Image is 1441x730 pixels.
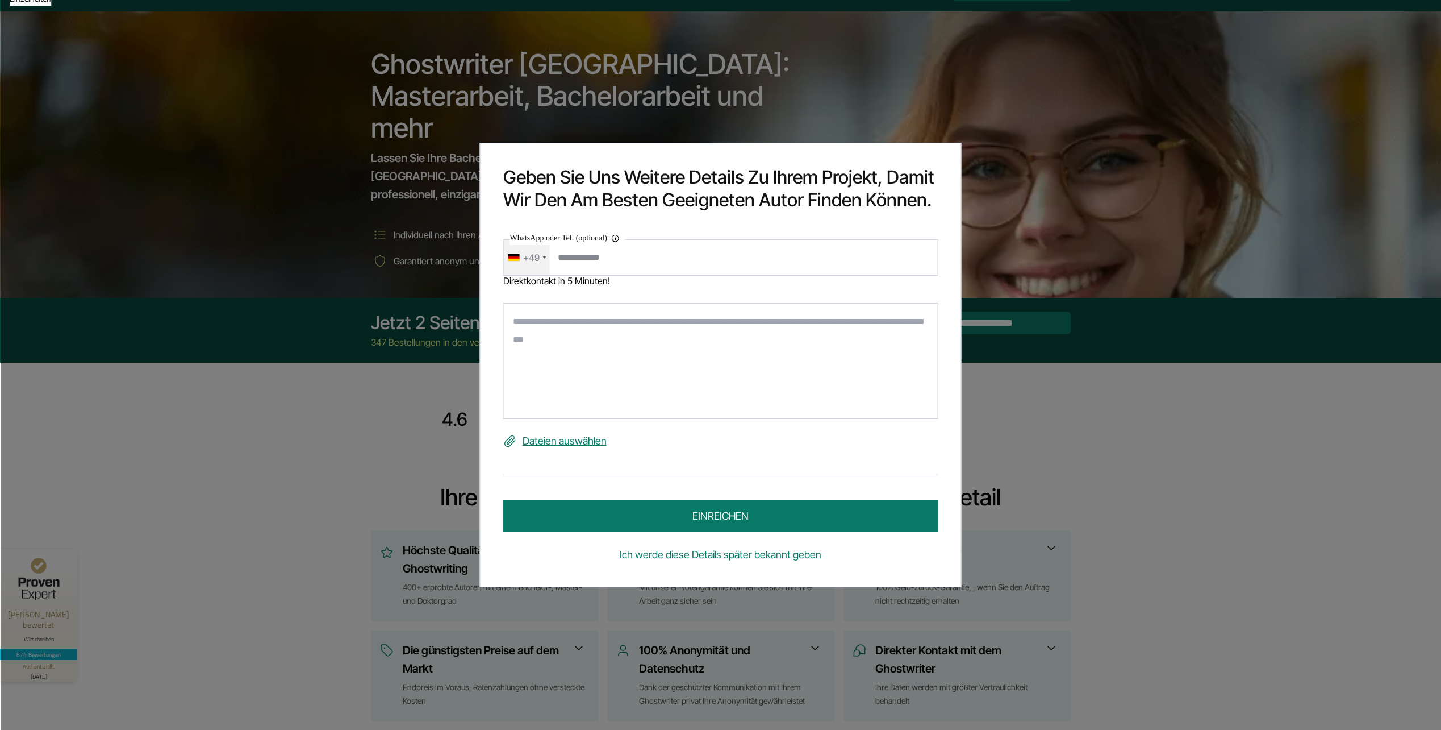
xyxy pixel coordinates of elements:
div: Telephone country code [504,240,550,275]
div: Direktkontakt in 5 Minuten! [503,276,938,286]
h2: Geben Sie uns weitere Details zu Ihrem Projekt, damit wir den am besten geeigneten Autor finden k... [503,166,938,211]
label: Dateien auswählen [503,432,938,450]
button: einreichen [503,500,938,532]
label: WhatsApp oder Tel. (optional) [510,231,625,245]
div: +49 [523,248,540,267]
a: Ich werde diese Details später bekannt geben [503,546,938,564]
